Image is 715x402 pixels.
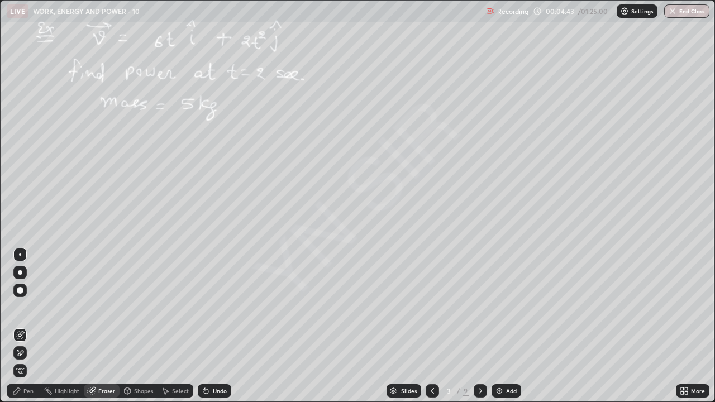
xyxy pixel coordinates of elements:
div: Slides [401,388,417,394]
div: 9 [463,386,469,396]
span: Erase all [14,367,26,374]
img: class-settings-icons [620,7,629,16]
div: Select [172,388,189,394]
div: Shapes [134,388,153,394]
div: Highlight [55,388,79,394]
div: Eraser [98,388,115,394]
button: End Class [664,4,709,18]
div: / [457,387,460,394]
div: More [691,388,705,394]
p: WORK, ENERGY AND POWER - 10 [33,7,140,16]
div: Undo [213,388,227,394]
p: Recording [497,7,528,16]
img: end-class-cross [668,7,677,16]
div: Add [506,388,517,394]
p: Settings [631,8,653,14]
div: Pen [23,388,34,394]
p: LIVE [10,7,25,16]
img: recording.375f2c34.svg [486,7,495,16]
img: add-slide-button [495,386,504,395]
div: 3 [444,387,455,394]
